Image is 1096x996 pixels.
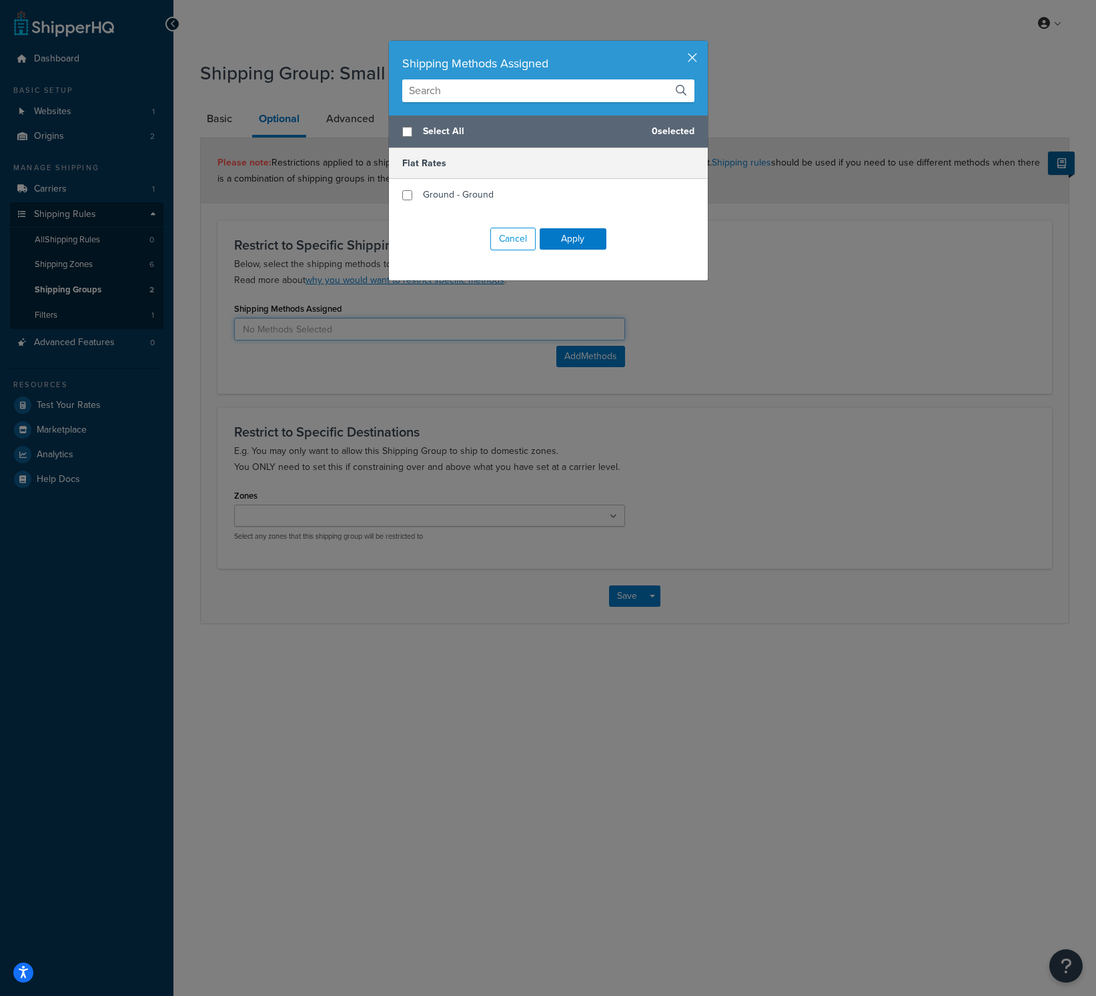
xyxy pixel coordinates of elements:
[402,79,694,102] input: Search
[490,228,536,250] button: Cancel
[402,54,694,73] div: Shipping Methods Assigned
[423,188,494,202] span: Ground - Ground
[389,148,708,179] h5: Flat Rates
[389,115,708,148] div: 0 selected
[540,228,606,250] button: Apply
[423,122,641,141] span: Select All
